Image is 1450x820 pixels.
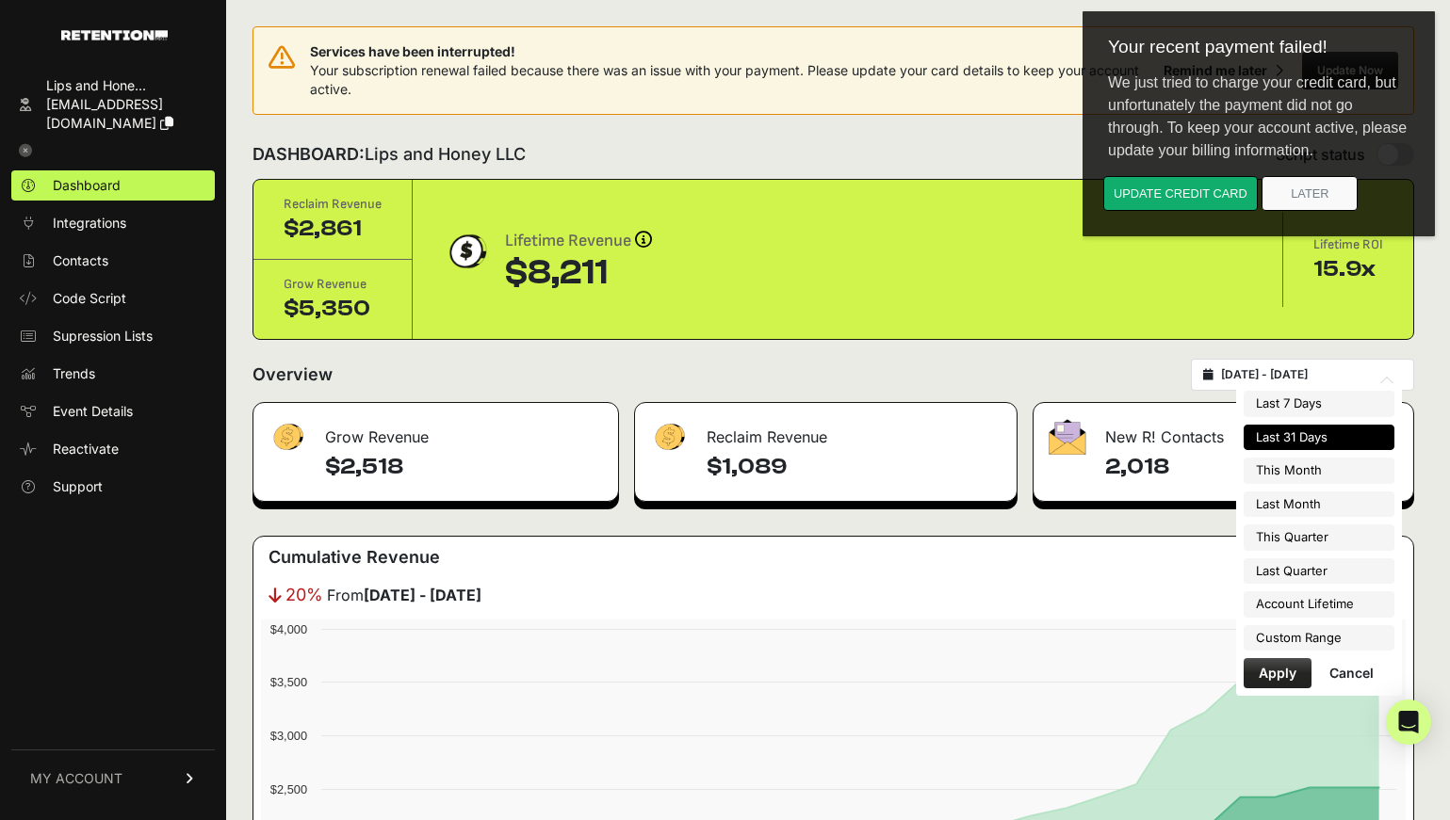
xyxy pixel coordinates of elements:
[505,254,652,292] div: $8,211
[53,440,119,458] span: Reactivate
[11,396,215,426] a: Event Details
[53,251,108,270] span: Contacts
[11,23,341,57] div: Your recent payment failed!
[53,364,95,383] span: Trends
[11,749,215,807] a: MY ACCOUNT
[46,96,163,131] span: [EMAIL_ADDRESS][DOMAIN_NAME]
[1244,458,1394,484] li: This Month
[53,477,103,496] span: Support
[635,403,1017,459] div: Reclaim Revenue
[179,176,275,211] button: Later
[11,57,341,176] div: We just tried to charge your credit card, but unfortunately the payment did not go through. To ke...
[707,452,1002,482] h4: $1,089
[11,208,215,238] a: Integrations
[1244,591,1394,618] li: Account Lifetime
[284,275,382,294] div: Grow Revenue
[253,403,618,459] div: Grow Revenue
[1244,491,1394,518] li: Last Month
[310,62,1139,97] span: Your subscription renewal failed because there was an issue with your payment. Please update your...
[11,472,215,502] a: Support
[310,42,1156,61] span: Services have been interrupted!
[1244,524,1394,551] li: This Quarter
[1314,658,1389,688] button: Cancel
[46,76,207,95] div: Lips and Hone...
[253,362,333,388] h2: Overview
[11,246,215,276] a: Contacts
[270,622,307,636] text: $4,000
[30,769,122,788] span: MY ACCOUNT
[443,228,490,275] img: dollar-coin-05c43ed7efb7bc0c12610022525b4bbbb207c7efeef5aecc26f025e68dcafac9.png
[1244,558,1394,585] li: Last Quarter
[365,144,526,164] span: Lips and Honey LLC
[1244,658,1312,688] button: Apply
[505,228,652,254] div: Lifetime Revenue
[53,402,133,421] span: Event Details
[285,582,323,608] span: 20%
[327,584,481,606] span: From
[11,359,215,389] a: Trends
[53,176,121,195] span: Dashboard
[1244,425,1394,451] li: Last 31 Days
[325,452,603,482] h4: $2,518
[11,321,215,351] a: Supression Lists
[11,434,215,464] a: Reactivate
[269,544,440,571] h3: Cumulative Revenue
[53,214,126,233] span: Integrations
[1386,699,1431,745] div: Open Intercom Messenger
[11,170,215,201] a: Dashboard
[53,327,153,346] span: Supression Lists
[11,71,215,138] a: Lips and Hone... [EMAIL_ADDRESS][DOMAIN_NAME]
[1034,403,1413,459] div: New R! Contacts
[21,176,175,211] button: Update credit card
[253,141,526,168] h2: DASHBOARD:
[270,675,307,689] text: $3,500
[270,782,307,796] text: $2,500
[270,729,307,743] text: $3,000
[364,586,481,604] strong: [DATE] - [DATE]
[53,289,126,308] span: Code Script
[284,195,382,214] div: Reclaim Revenue
[11,283,215,314] a: Code Script
[284,214,382,244] div: $2,861
[1244,625,1394,651] li: Custom Range
[269,419,306,456] img: fa-dollar-13500eef13a19c4ab2b9ed9ad552e47b0d9fc28b02b83b90ba0e00f96d6372e9.png
[650,419,688,456] img: fa-dollar-13500eef13a19c4ab2b9ed9ad552e47b0d9fc28b02b83b90ba0e00f96d6372e9.png
[1049,419,1086,455] img: fa-envelope-19ae18322b30453b285274b1b8af3d052b27d846a4fbe8435d1a52b978f639a2.png
[1244,391,1394,417] li: Last 7 Days
[284,294,382,324] div: $5,350
[1105,452,1398,482] h4: 2,018
[61,30,168,40] img: Retention.com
